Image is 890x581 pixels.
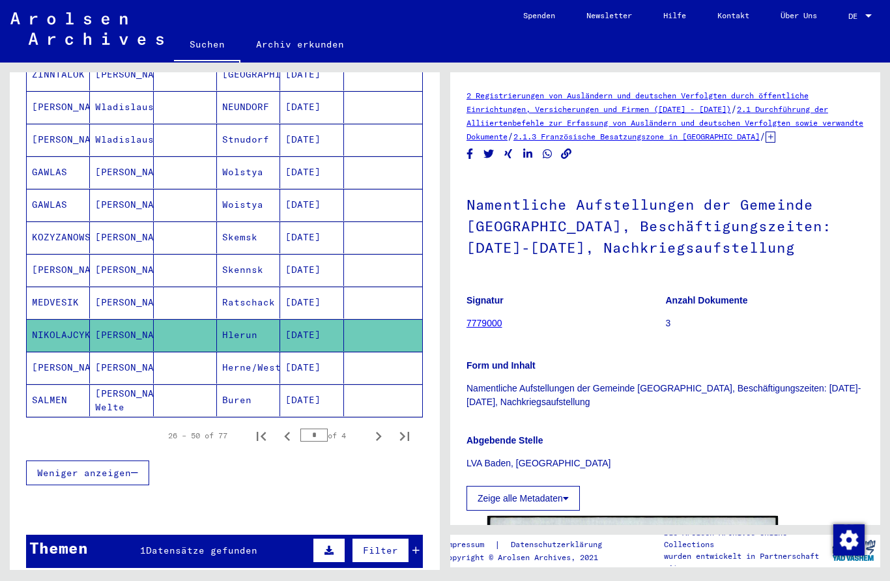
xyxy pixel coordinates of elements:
span: DE [848,12,863,21]
mat-cell: [DATE] [280,91,343,123]
button: Share on Facebook [463,146,477,162]
button: Zeige alle Metadaten [467,486,580,511]
div: Zustimmung ändern [833,524,864,555]
b: Form und Inhalt [467,360,536,371]
mat-cell: Skennsk [217,254,280,286]
mat-cell: [PERSON_NAME]. Welte [90,384,153,416]
button: Last page [392,423,418,449]
mat-cell: [PERSON_NAME] [27,91,90,123]
mat-cell: Skemsk [217,221,280,253]
mat-cell: [PERSON_NAME] [90,59,153,91]
img: yv_logo.png [829,534,878,567]
mat-cell: [PERSON_NAME] [90,189,153,221]
mat-cell: Ratschack [217,287,280,319]
mat-cell: [DATE] [280,319,343,351]
a: Impressum [443,538,495,552]
div: | [443,538,618,552]
mat-cell: Stnudorf [217,124,280,156]
a: 7779000 [467,318,502,328]
a: Archiv erkunden [240,29,360,60]
mat-cell: [DATE] [280,59,343,91]
div: of 4 [300,429,366,442]
button: Previous page [274,423,300,449]
button: Filter [352,538,409,563]
mat-cell: MEDVESIK [27,287,90,319]
b: Abgebende Stelle [467,435,543,446]
img: Zustimmung ändern [833,524,865,556]
mat-cell: [GEOGRAPHIC_DATA] [217,59,280,91]
button: Copy link [560,146,573,162]
p: Die Arolsen Archives Online-Collections [664,527,827,550]
mat-cell: Wladislaus [90,124,153,156]
mat-cell: [PERSON_NAME] [90,319,153,351]
mat-cell: GAWLAS [27,189,90,221]
p: LVA Baden, [GEOGRAPHIC_DATA] [467,457,864,470]
mat-cell: [PERSON_NAME] [90,156,153,188]
mat-cell: [PERSON_NAME] [27,254,90,286]
mat-cell: [DATE] [280,189,343,221]
button: Share on Twitter [482,146,496,162]
mat-cell: [PERSON_NAME] [27,124,90,156]
div: 26 – 50 of 77 [168,430,227,442]
mat-cell: Herne/Westf. [217,352,280,384]
a: 2.1.3 Französische Besatzungszone in [GEOGRAPHIC_DATA] [513,132,760,141]
mat-cell: [PERSON_NAME] [90,221,153,253]
mat-cell: NIKOLAJCYK [27,319,90,351]
mat-cell: Hlerun [217,319,280,351]
p: Namentliche Aufstellungen der Gemeinde [GEOGRAPHIC_DATA], Beschäftigungszeiten: [DATE]-[DATE], Na... [467,382,864,409]
span: Filter [363,545,398,556]
span: / [508,130,513,142]
p: wurden entwickelt in Partnerschaft mit [664,550,827,574]
mat-cell: Buren [217,384,280,416]
mat-cell: [DATE] [280,352,343,384]
a: Suchen [174,29,240,63]
div: Themen [29,536,88,560]
mat-cell: ZINNTALOK [27,59,90,91]
mat-cell: KOZYZANOWSKI [27,221,90,253]
span: / [731,103,737,115]
a: 2.1 Durchführung der Alliiertenbefehle zur Erfassung von Ausländern und deutschen Verfolgten sowi... [467,104,863,141]
mat-cell: [DATE] [280,221,343,253]
mat-cell: [PERSON_NAME] [90,352,153,384]
a: 2 Registrierungen von Ausländern und deutschen Verfolgten durch öffentliche Einrichtungen, Versic... [467,91,809,114]
mat-cell: Wolstya [217,156,280,188]
a: Datenschutzerklärung [500,538,618,552]
button: First page [248,423,274,449]
img: Arolsen_neg.svg [10,12,164,45]
mat-cell: [PERSON_NAME] [27,352,90,384]
button: Share on WhatsApp [541,146,554,162]
mat-cell: [DATE] [280,384,343,416]
b: Signatur [467,295,504,305]
span: / [760,130,766,142]
mat-cell: [PERSON_NAME] [90,254,153,286]
mat-cell: NEUNDORF [217,91,280,123]
mat-cell: GAWLAS [27,156,90,188]
button: Share on Xing [502,146,515,162]
mat-cell: [PERSON_NAME] [90,287,153,319]
mat-cell: SALMEN [27,384,90,416]
mat-cell: [DATE] [280,124,343,156]
mat-cell: Woistya [217,189,280,221]
p: Copyright © Arolsen Archives, 2021 [443,552,618,563]
span: Datensätze gefunden [146,545,257,556]
p: 3 [666,317,865,330]
span: 1 [140,545,146,556]
b: Anzahl Dokumente [666,295,748,305]
button: Weniger anzeigen [26,461,149,485]
h1: Namentliche Aufstellungen der Gemeinde [GEOGRAPHIC_DATA], Beschäftigungszeiten: [DATE]-[DATE], Na... [467,175,864,275]
span: Weniger anzeigen [37,467,131,479]
mat-cell: Wladislaus [90,91,153,123]
mat-cell: [DATE] [280,156,343,188]
mat-cell: [DATE] [280,287,343,319]
button: Next page [366,423,392,449]
mat-cell: [DATE] [280,254,343,286]
button: Share on LinkedIn [521,146,535,162]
